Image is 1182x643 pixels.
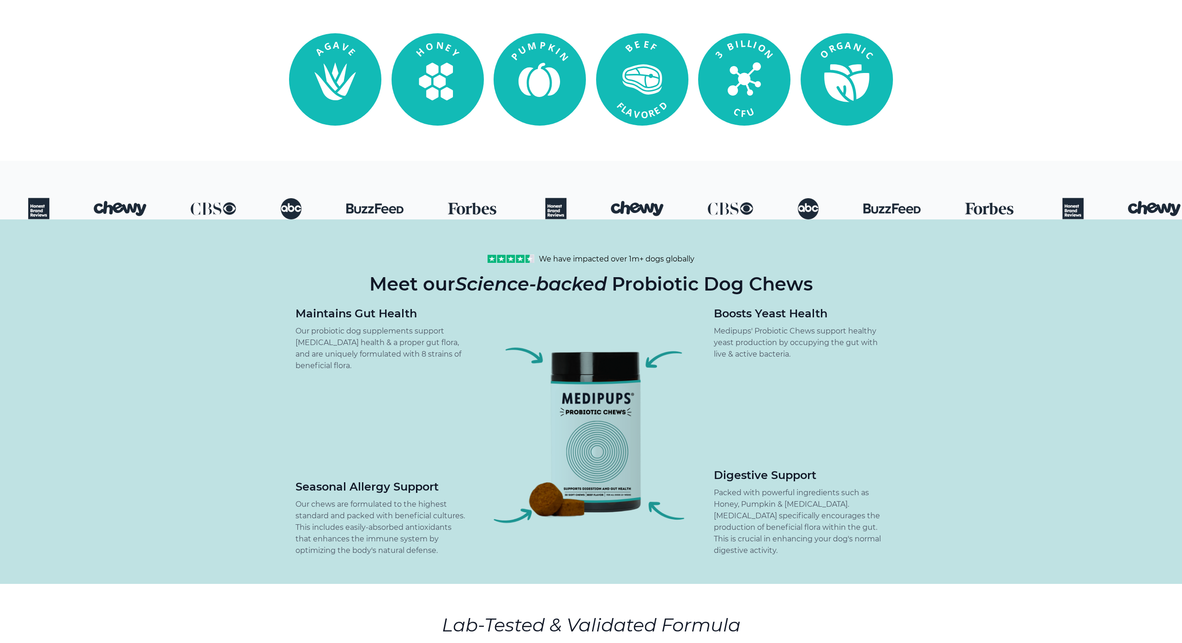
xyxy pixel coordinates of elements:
[442,612,741,638] h2: Lab-Tested & Validated Formula
[295,325,468,371] p: Our probiotic dog supplements support [MEDICAL_DATA] health & a proper gut flora, and are uniquel...
[714,307,886,321] h4: Boosts Yeast Health
[539,255,694,263] p: We have impacted over 1m+ dogs globally
[714,487,886,556] p: Packed with powerful ingredients such as Honey, Pumpkin & [MEDICAL_DATA]. [MEDICAL_DATA] specific...
[488,255,534,263] img: Stars - 4.8
[295,307,468,321] h4: Maintains Gut Health
[474,314,708,549] img: Probiotic Dog Chews
[714,468,886,482] h4: Digestive Support
[455,273,607,295] i: Science-backed
[295,480,468,494] h4: Seasonal Allergy Support
[714,325,886,360] p: Medipups' Probiotic Chews support healthy yeast production by occupying the gut with live & activ...
[295,498,468,556] p: Our chews are formulated to the highest standard and packed with beneficial cultures. This includ...
[369,271,813,297] h2: Meet our Probiotic Dog Chews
